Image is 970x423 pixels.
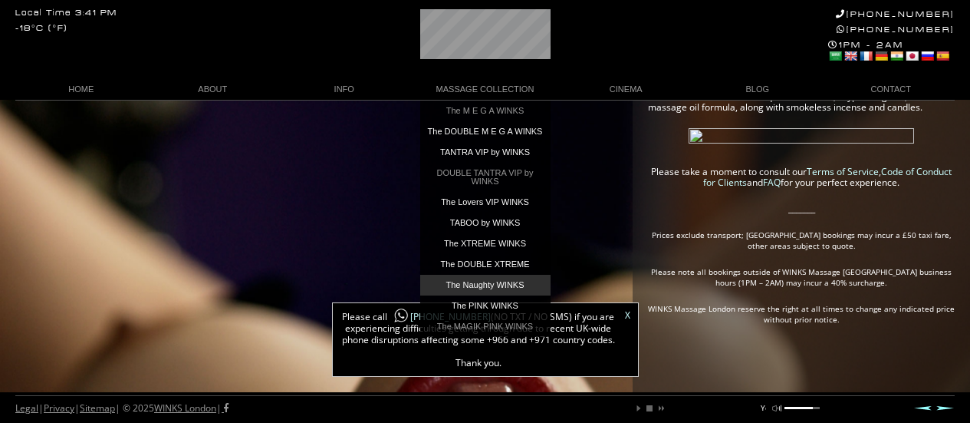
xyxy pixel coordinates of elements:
[889,50,903,62] a: Hindi
[913,405,932,411] a: Prev
[859,50,873,62] a: French
[340,311,617,368] span: Please call (NO TXT / NO SMS) if you are experiencing difficulties getting through due to recent ...
[763,176,781,189] a: FAQ
[905,50,919,62] a: Japanese
[843,50,857,62] a: English
[420,142,551,163] a: TANTRA VIP by WINKS
[651,266,952,288] span: Please note all bookings outside of WINKS Massage [GEOGRAPHIC_DATA] business hours (1PM – 2AM) ma...
[772,404,781,413] a: mute
[154,402,216,415] a: WINKS London
[935,50,949,62] a: Spanish
[824,79,955,100] a: CONTACT
[420,192,551,213] a: The Lovers VIP WINKS
[420,121,551,142] a: The DOUBLE M E G A WINKS
[703,165,952,189] a: Code of Conduct for Clients
[420,296,551,316] a: The PINK WINKS
[645,404,654,413] a: stop
[648,303,955,325] span: WINKS Massage London reserve the right at all times to change any indicated price without prior n...
[420,163,551,192] a: DOUBLE TANTRA VIP by WINKS
[561,79,692,100] a: CINEMA
[625,311,630,320] a: X
[648,203,955,214] p: _______
[648,91,955,113] p: WINKS London use a unique unscented, hypoallergenic, stain-free massage oil formula, along with s...
[648,167,955,188] p: Please take a moment to consult our , and for your perfect experience.
[420,233,551,254] a: The XTREME WINKS
[920,50,934,62] a: Russian
[828,50,842,62] a: Arabic
[836,9,955,19] a: [PHONE_NUMBER]
[420,254,551,275] a: The DOUBLE XTREME
[44,402,74,415] a: Privacy
[420,316,551,337] a: The MAGIK PINK WINKS
[15,402,38,415] a: Legal
[15,9,117,18] div: Local Time 3:41 PM
[936,405,955,411] a: Next
[393,308,409,324] img: whatsapp-icon1.png
[828,40,955,64] div: 1PM - 2AM
[420,213,551,233] a: TABOO by WINKS
[656,404,665,413] a: next
[420,101,551,121] a: The M E G A WINKS
[692,79,824,100] a: BLOG
[652,230,952,251] span: Prices exclude transport; [GEOGRAPHIC_DATA] bookings may incur a £50 taxi fare, other areas subje...
[15,25,67,33] div: -18°C (°F)
[15,79,147,100] a: HOME
[278,79,410,100] a: INFO
[634,404,643,413] a: play
[147,79,279,100] a: ABOUT
[837,25,955,35] a: [PHONE_NUMBER]
[387,310,491,323] a: [PHONE_NUMBER]
[420,275,551,296] a: The Naughty WINKS
[874,50,888,62] a: German
[80,402,115,415] a: Sitemap
[15,396,229,421] div: | | | © 2025 |
[807,165,879,178] a: Terms of Service
[410,79,561,100] a: MASSAGE COLLECTION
